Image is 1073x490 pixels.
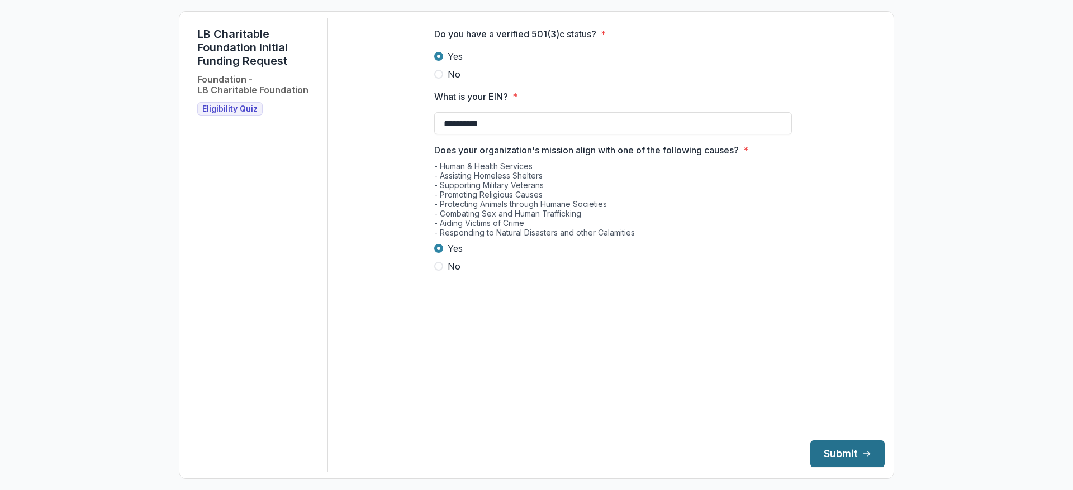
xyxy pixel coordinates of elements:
div: - Human & Health Services - Assisting Homeless Shelters - Supporting Military Veterans - Promotin... [434,161,792,242]
p: Does your organization's mission align with one of the following causes? [434,143,739,157]
p: Do you have a verified 501(3)c status? [434,27,596,41]
span: No [448,68,460,81]
span: No [448,260,460,273]
button: Submit [810,440,885,467]
span: Yes [448,242,463,255]
span: Yes [448,50,463,63]
h1: LB Charitable Foundation Initial Funding Request [197,27,319,68]
h2: Foundation - LB Charitable Foundation [197,74,308,95]
span: Eligibility Quiz [202,104,258,114]
p: What is your EIN? [434,90,508,103]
